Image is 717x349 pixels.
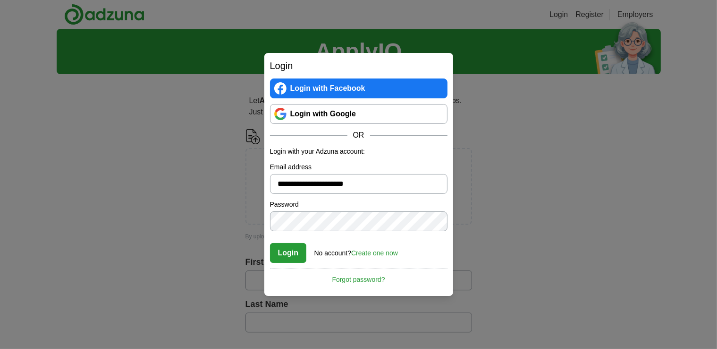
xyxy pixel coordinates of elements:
[270,59,447,73] h2: Login
[270,200,447,209] label: Password
[314,243,398,258] div: No account?
[270,79,447,98] a: Login with Facebook
[270,243,307,263] button: Login
[270,269,447,285] a: Forgot password?
[347,130,370,141] span: OR
[270,104,447,124] a: Login with Google
[351,249,398,257] a: Create one now
[270,162,447,172] label: Email address
[270,147,447,157] p: Login with your Adzuna account:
